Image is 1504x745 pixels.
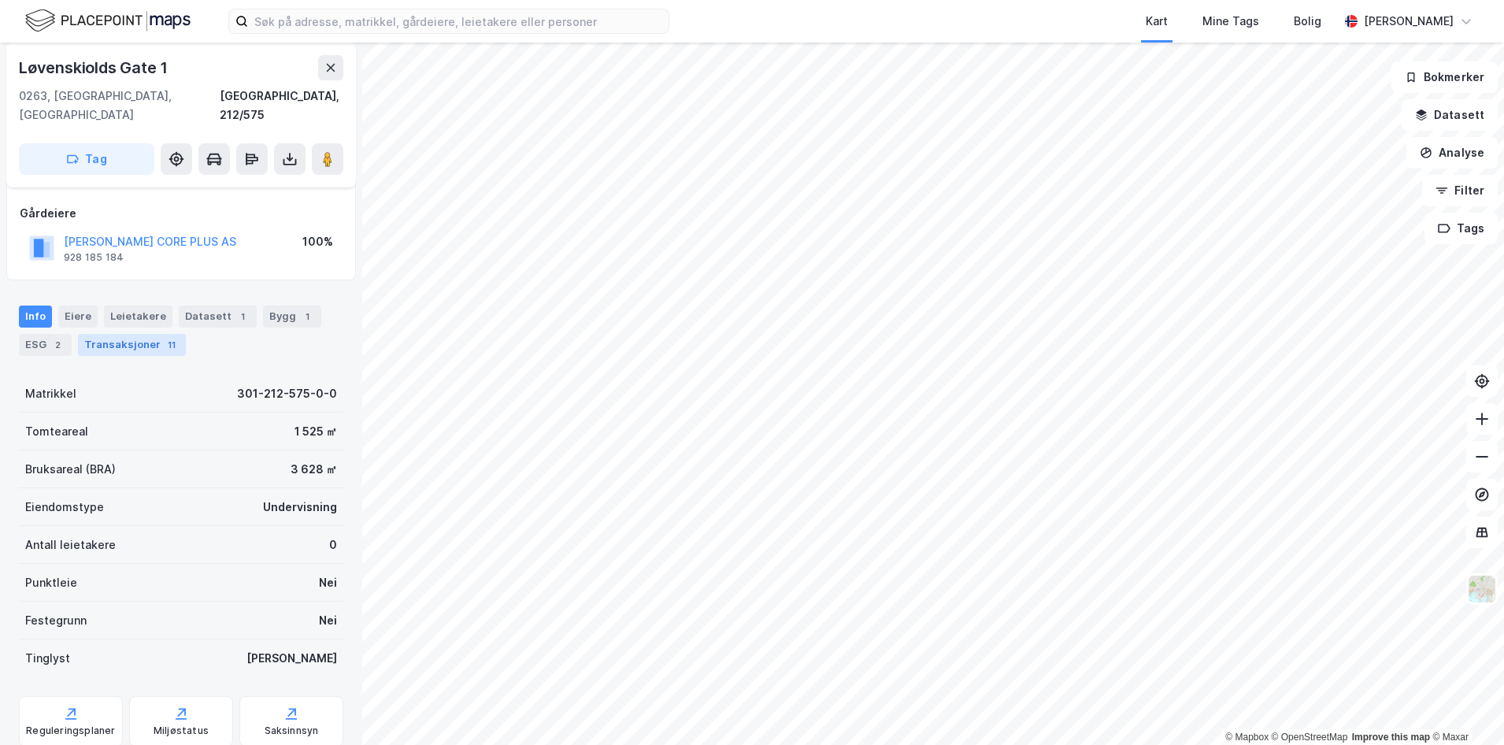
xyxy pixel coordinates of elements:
div: Nei [319,573,337,592]
div: Tomteareal [25,422,88,441]
div: Miljøstatus [154,725,209,737]
div: 11 [164,337,180,353]
div: Festegrunn [25,611,87,630]
div: Kart [1146,12,1168,31]
div: 1 [299,309,315,324]
div: [PERSON_NAME] [1364,12,1454,31]
a: Mapbox [1225,732,1269,743]
div: Leietakere [104,306,172,328]
div: Undervisning [263,498,337,517]
div: Gårdeiere [20,204,343,223]
div: Tinglyst [25,649,70,668]
div: Eiendomstype [25,498,104,517]
button: Analyse [1406,137,1498,169]
div: Transaksjoner [78,334,186,356]
div: Bruksareal (BRA) [25,460,116,479]
div: Nei [319,611,337,630]
a: OpenStreetMap [1272,732,1348,743]
button: Filter [1422,175,1498,206]
div: 3 628 ㎡ [291,460,337,479]
div: Saksinnsyn [265,725,319,737]
div: ESG [19,334,72,356]
div: 0263, [GEOGRAPHIC_DATA], [GEOGRAPHIC_DATA] [19,87,220,124]
div: 100% [302,232,333,251]
img: logo.f888ab2527a4732fd821a326f86c7f29.svg [25,7,191,35]
iframe: Chat Widget [1425,669,1504,745]
div: Matrikkel [25,384,76,403]
div: 1 525 ㎡ [295,422,337,441]
div: 301-212-575-0-0 [237,384,337,403]
div: Løvenskiolds Gate 1 [19,55,171,80]
button: Tag [19,143,154,175]
div: 0 [329,536,337,554]
div: Punktleie [25,573,77,592]
div: 1 [235,309,250,324]
div: [PERSON_NAME] [246,649,337,668]
div: Mine Tags [1202,12,1259,31]
div: 2 [50,337,65,353]
div: [GEOGRAPHIC_DATA], 212/575 [220,87,343,124]
button: Tags [1424,213,1498,244]
div: Datasett [179,306,257,328]
div: Antall leietakere [25,536,116,554]
div: Reguleringsplaner [26,725,115,737]
img: Z [1467,574,1497,604]
a: Improve this map [1352,732,1430,743]
div: Eiere [58,306,98,328]
button: Bokmerker [1391,61,1498,93]
button: Datasett [1402,99,1498,131]
div: Bygg [263,306,321,328]
div: 928 185 184 [64,251,124,264]
div: Bolig [1294,12,1321,31]
input: Søk på adresse, matrikkel, gårdeiere, leietakere eller personer [248,9,669,33]
div: Info [19,306,52,328]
